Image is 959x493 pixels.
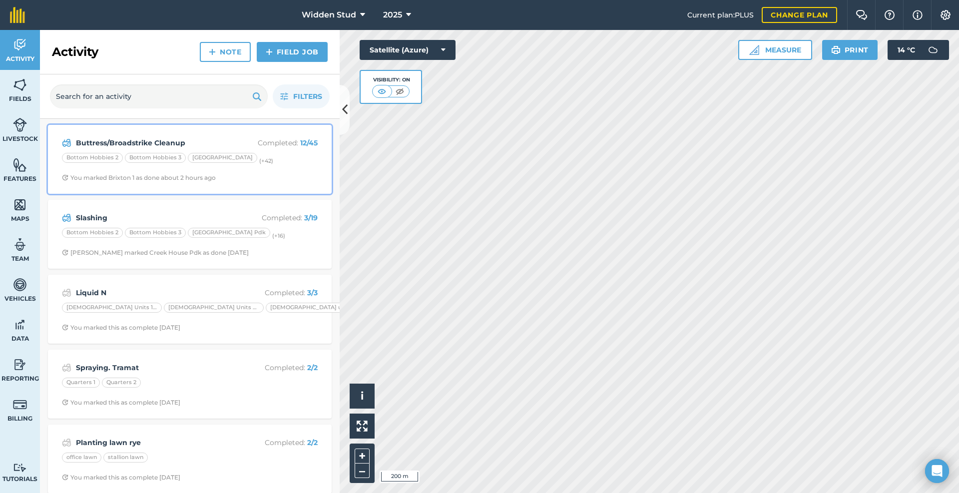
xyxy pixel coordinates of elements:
[188,153,257,163] div: [GEOGRAPHIC_DATA]
[238,287,318,298] p: Completed :
[822,40,878,60] button: Print
[13,117,27,132] img: svg+xml;base64,PD94bWwgdmVyc2lvbj0iMS4wIiBlbmNvZGluZz0idXRmLTgiPz4KPCEtLSBHZW5lcmF0b3I6IEFkb2JlIE...
[103,453,148,463] div: stallion lawn
[762,7,837,23] a: Change plan
[54,356,326,413] a: Spraying. TramatCompleted: 2/2Quarters 1Quarters 2Clock with arrow pointing clockwiseYou marked t...
[125,153,186,163] div: Bottom Hobbies 3
[259,157,273,164] small: (+ 42 )
[62,228,123,238] div: Bottom Hobbies 2
[62,212,71,224] img: svg+xml;base64,PD94bWwgdmVyc2lvbj0iMS4wIiBlbmNvZGluZz0idXRmLTgiPz4KPCEtLSBHZW5lcmF0b3I6IEFkb2JlIE...
[13,357,27,372] img: svg+xml;base64,PD94bWwgdmVyc2lvbj0iMS4wIiBlbmNvZGluZz0idXRmLTgiPz4KPCEtLSBHZW5lcmF0b3I6IEFkb2JlIE...
[302,9,356,21] span: Widden Stud
[50,84,268,108] input: Search for an activity
[76,437,234,448] strong: Planting lawn rye
[372,76,410,84] div: Visibility: On
[257,42,328,62] a: Field Job
[272,232,285,239] small: (+ 16 )
[307,288,318,297] strong: 3 / 3
[125,228,186,238] div: Bottom Hobbies 3
[13,277,27,292] img: svg+xml;base64,PD94bWwgdmVyc2lvbj0iMS4wIiBlbmNvZGluZz0idXRmLTgiPz4KPCEtLSBHZW5lcmF0b3I6IEFkb2JlIE...
[54,281,326,338] a: Liquid NCompleted: 3/3[DEMOGRAPHIC_DATA] Units 1-4[DEMOGRAPHIC_DATA] Units 5-8[DEMOGRAPHIC_DATA] ...
[13,237,27,252] img: svg+xml;base64,PD94bWwgdmVyc2lvbj0iMS4wIiBlbmNvZGluZz0idXRmLTgiPz4KPCEtLSBHZW5lcmF0b3I6IEFkb2JlIE...
[10,7,25,23] img: fieldmargin Logo
[383,9,402,21] span: 2025
[913,9,923,21] img: svg+xml;base64,PHN2ZyB4bWxucz0iaHR0cDovL3d3dy53My5vcmcvMjAwMC9zdmciIHdpZHRoPSIxNyIgaGVpZ2h0PSIxNy...
[62,174,68,181] img: Clock with arrow pointing clockwise
[62,399,180,407] div: You marked this as complete [DATE]
[62,249,68,256] img: Clock with arrow pointing clockwise
[738,40,812,60] button: Measure
[62,474,180,482] div: You marked this as complete [DATE]
[54,206,326,263] a: SlashingCompleted: 3/19Bottom Hobbies 2Bottom Hobbies 3[GEOGRAPHIC_DATA] Pdk(+16)Clock with arrow...
[62,153,123,163] div: Bottom Hobbies 2
[13,157,27,172] img: svg+xml;base64,PHN2ZyB4bWxucz0iaHR0cDovL3d3dy53My5vcmcvMjAwMC9zdmciIHdpZHRoPSI1NiIgaGVpZ2h0PSI2MC...
[266,303,366,313] div: [DEMOGRAPHIC_DATA] units 9-16
[76,212,234,223] strong: Slashing
[394,86,406,96] img: svg+xml;base64,PHN2ZyB4bWxucz0iaHR0cDovL3d3dy53My5vcmcvMjAwMC9zdmciIHdpZHRoPSI1MCIgaGVpZ2h0PSI0MC...
[925,459,949,483] div: Open Intercom Messenger
[856,10,868,20] img: Two speech bubbles overlapping with the left bubble in the forefront
[62,453,101,463] div: office lawn
[76,137,234,148] strong: Buttress/Broadstrike Cleanup
[307,438,318,447] strong: 2 / 2
[164,303,264,313] div: [DEMOGRAPHIC_DATA] Units 5-8
[357,421,368,432] img: Four arrows, one pointing top left, one top right, one bottom right and the last bottom left
[52,44,98,60] h2: Activity
[376,86,388,96] img: svg+xml;base64,PHN2ZyB4bWxucz0iaHR0cDovL3d3dy53My5vcmcvMjAwMC9zdmciIHdpZHRoPSI1MCIgaGVpZ2h0PSI0MC...
[13,463,27,473] img: svg+xml;base64,PD94bWwgdmVyc2lvbj0iMS4wIiBlbmNvZGluZz0idXRmLTgiPz4KPCEtLSBHZW5lcmF0b3I6IEFkb2JlIE...
[238,437,318,448] p: Completed :
[238,137,318,148] p: Completed :
[266,46,273,58] img: svg+xml;base64,PHN2ZyB4bWxucz0iaHR0cDovL3d3dy53My5vcmcvMjAwMC9zdmciIHdpZHRoPSIxNCIgaGVpZ2h0PSIyNC...
[62,303,162,313] div: [DEMOGRAPHIC_DATA] Units 1-4
[62,174,216,182] div: You marked Brixton 1 as done about 2 hours ago
[62,399,68,406] img: Clock with arrow pointing clockwise
[62,437,71,449] img: svg+xml;base64,PD94bWwgdmVyc2lvbj0iMS4wIiBlbmNvZGluZz0idXRmLTgiPz4KPCEtLSBHZW5lcmF0b3I6IEFkb2JlIE...
[54,131,326,188] a: Buttress/Broadstrike CleanupCompleted: 12/45Bottom Hobbies 2Bottom Hobbies 3[GEOGRAPHIC_DATA](+42...
[13,77,27,92] img: svg+xml;base64,PHN2ZyB4bWxucz0iaHR0cDovL3d3dy53My5vcmcvMjAwMC9zdmciIHdpZHRoPSI1NiIgaGVpZ2h0PSI2MC...
[76,287,234,298] strong: Liquid N
[62,287,71,299] img: svg+xml;base64,PD94bWwgdmVyc2lvbj0iMS4wIiBlbmNvZGluZz0idXRmLTgiPz4KPCEtLSBHZW5lcmF0b3I6IEFkb2JlIE...
[13,317,27,332] img: svg+xml;base64,PD94bWwgdmVyc2lvbj0iMS4wIiBlbmNvZGluZz0idXRmLTgiPz4KPCEtLSBHZW5lcmF0b3I6IEFkb2JlIE...
[209,46,216,58] img: svg+xml;base64,PHN2ZyB4bWxucz0iaHR0cDovL3d3dy53My5vcmcvMjAwMC9zdmciIHdpZHRoPSIxNCIgaGVpZ2h0PSIyNC...
[102,378,141,388] div: Quarters 2
[62,137,71,149] img: svg+xml;base64,PD94bWwgdmVyc2lvbj0iMS4wIiBlbmNvZGluZz0idXRmLTgiPz4KPCEtLSBHZW5lcmF0b3I6IEFkb2JlIE...
[923,40,943,60] img: svg+xml;base64,PD94bWwgdmVyc2lvbj0iMS4wIiBlbmNvZGluZz0idXRmLTgiPz4KPCEtLSBHZW5lcmF0b3I6IEFkb2JlIE...
[898,40,915,60] span: 14 ° C
[300,138,318,147] strong: 12 / 45
[13,37,27,52] img: svg+xml;base64,PD94bWwgdmVyc2lvbj0iMS4wIiBlbmNvZGluZz0idXRmLTgiPz4KPCEtLSBHZW5lcmF0b3I6IEFkb2JlIE...
[238,362,318,373] p: Completed :
[307,363,318,372] strong: 2 / 2
[238,212,318,223] p: Completed :
[293,91,322,102] span: Filters
[62,249,249,257] div: [PERSON_NAME] marked Creek House Pdk as done [DATE]
[13,397,27,412] img: svg+xml;base64,PD94bWwgdmVyc2lvbj0iMS4wIiBlbmNvZGluZz0idXRmLTgiPz4KPCEtLSBHZW5lcmF0b3I6IEFkb2JlIE...
[360,40,456,60] button: Satellite (Azure)
[831,44,841,56] img: svg+xml;base64,PHN2ZyB4bWxucz0iaHR0cDovL3d3dy53My5vcmcvMjAwMC9zdmciIHdpZHRoPSIxOSIgaGVpZ2h0PSIyNC...
[62,324,180,332] div: You marked this as complete [DATE]
[13,197,27,212] img: svg+xml;base64,PHN2ZyB4bWxucz0iaHR0cDovL3d3dy53My5vcmcvMjAwMC9zdmciIHdpZHRoPSI1NiIgaGVpZ2h0PSI2MC...
[687,9,754,20] span: Current plan : PLUS
[361,390,364,402] span: i
[749,45,759,55] img: Ruler icon
[200,42,251,62] a: Note
[76,362,234,373] strong: Spraying. Tramat
[940,10,952,20] img: A cog icon
[188,228,270,238] div: [GEOGRAPHIC_DATA] Pdk
[355,449,370,464] button: +
[355,464,370,478] button: –
[62,474,68,481] img: Clock with arrow pointing clockwise
[62,324,68,331] img: Clock with arrow pointing clockwise
[350,384,375,409] button: i
[54,431,326,488] a: Planting lawn ryeCompleted: 2/2office lawnstallion lawnClock with arrow pointing clockwiseYou mar...
[888,40,949,60] button: 14 °C
[252,90,262,102] img: svg+xml;base64,PHN2ZyB4bWxucz0iaHR0cDovL3d3dy53My5vcmcvMjAwMC9zdmciIHdpZHRoPSIxOSIgaGVpZ2h0PSIyNC...
[273,84,330,108] button: Filters
[884,10,896,20] img: A question mark icon
[62,378,100,388] div: Quarters 1
[62,362,71,374] img: svg+xml;base64,PD94bWwgdmVyc2lvbj0iMS4wIiBlbmNvZGluZz0idXRmLTgiPz4KPCEtLSBHZW5lcmF0b3I6IEFkb2JlIE...
[304,213,318,222] strong: 3 / 19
